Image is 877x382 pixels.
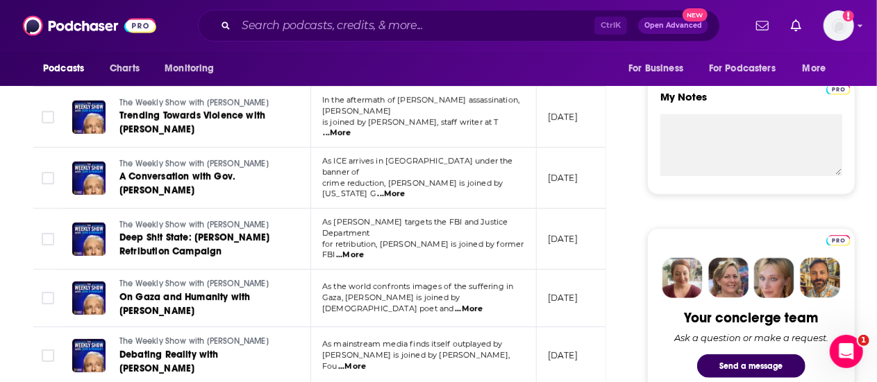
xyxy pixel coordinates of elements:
[119,336,286,348] a: The Weekly Show with [PERSON_NAME]
[43,59,84,78] span: Podcasts
[548,292,578,304] p: [DATE]
[548,111,578,123] p: [DATE]
[662,258,703,298] img: Sydney Profile
[119,291,250,317] span: On Gaza and Humanity with [PERSON_NAME]
[824,10,854,41] img: User Profile
[826,233,851,246] a: Pro website
[824,10,854,41] button: Show profile menu
[858,335,869,346] span: 1
[800,258,840,298] img: Jon Profile
[155,55,232,82] button: open menu
[119,232,269,257] span: Deep Sh!t State: [PERSON_NAME] Retribution Campaign
[110,59,140,78] span: Charts
[594,17,627,35] span: Ctrl K
[826,82,851,95] a: Pro website
[42,172,54,184] span: Toggle select row
[628,59,683,78] span: For Business
[697,354,805,378] button: Send a message
[322,217,508,238] span: As [PERSON_NAME] targets the FBI and Justice Department
[322,281,513,291] span: As the world confronts images of the suffering in
[322,117,499,127] span: is joined by [PERSON_NAME], staff writer at T
[548,172,578,184] p: [DATE]
[785,14,807,37] a: Show notifications dropdown
[830,335,863,368] iframe: Intercom live chat
[119,290,286,318] a: On Gaza and Humanity with [PERSON_NAME]
[42,111,54,123] span: Toggle select row
[119,110,265,135] span: Trending Towards Violence with [PERSON_NAME]
[619,55,701,82] button: open menu
[826,235,851,246] img: Podchaser Pro
[793,55,844,82] button: open menu
[322,350,510,371] span: [PERSON_NAME] is joined by [PERSON_NAME], Fou
[378,189,406,200] span: ...More
[119,158,286,171] a: The Weekly Show with [PERSON_NAME]
[42,233,54,245] span: Toggle select row
[336,250,364,261] span: ...More
[338,361,366,372] span: ...More
[119,171,235,196] span: A Conversation with Gov. [PERSON_NAME]
[708,258,749,298] img: Barbara Profile
[42,292,54,304] span: Toggle select row
[119,98,269,107] span: The Weekly Show with [PERSON_NAME]
[322,239,524,260] span: for retribution, [PERSON_NAME] is joined by former FBI
[324,128,351,139] span: ...More
[548,349,578,361] p: [DATE]
[322,156,513,177] span: As ICE arrives in [GEOGRAPHIC_DATA] under the banner of
[824,10,854,41] span: Logged in as dbartlett
[826,84,851,95] img: Podchaser Pro
[33,55,102,82] button: open menu
[119,336,269,346] span: The Weekly Show with [PERSON_NAME]
[843,10,854,21] svg: Add a profile image
[119,159,269,168] span: The Weekly Show with [PERSON_NAME]
[322,339,503,349] span: As mainstream media finds itself outplayed by
[119,109,286,137] a: Trending Towards Violence with [PERSON_NAME]
[322,95,519,116] span: In the aftermath of [PERSON_NAME] assassination, [PERSON_NAME]
[548,233,578,245] p: [DATE]
[101,55,148,82] a: Charts
[685,309,819,327] div: Your concierge team
[165,59,214,78] span: Monitoring
[751,14,774,37] a: Show notifications dropdown
[119,278,286,290] a: The Weekly Show with [PERSON_NAME]
[119,219,286,232] a: The Weekly Show with [PERSON_NAME]
[660,90,842,114] label: My Notes
[119,220,269,229] span: The Weekly Show with [PERSON_NAME]
[119,348,286,376] a: Debating Reality with [PERSON_NAME]
[638,17,708,34] button: Open AdvancedNew
[119,349,219,374] span: Debating Reality with [PERSON_NAME]
[709,59,776,78] span: For Podcasters
[198,10,720,42] div: Search podcasts, credits, & more...
[700,55,796,82] button: open menu
[803,59,826,78] span: More
[119,97,286,110] a: The Weekly Show with [PERSON_NAME]
[236,15,594,37] input: Search podcasts, credits, & more...
[322,178,503,199] span: crime reduction, [PERSON_NAME] is joined by [US_STATE] G
[674,332,828,343] div: Ask a question or make a request.
[683,8,708,21] span: New
[455,304,483,315] span: ...More
[23,12,156,39] img: Podchaser - Follow, Share and Rate Podcasts
[119,279,269,288] span: The Weekly Show with [PERSON_NAME]
[644,22,702,29] span: Open Advanced
[42,349,54,362] span: Toggle select row
[322,293,460,313] span: Gaza, [PERSON_NAME] is joined by [DEMOGRAPHIC_DATA] poet and
[119,231,286,259] a: Deep Sh!t State: [PERSON_NAME] Retribution Campaign
[754,258,794,298] img: Jules Profile
[119,170,286,198] a: A Conversation with Gov. [PERSON_NAME]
